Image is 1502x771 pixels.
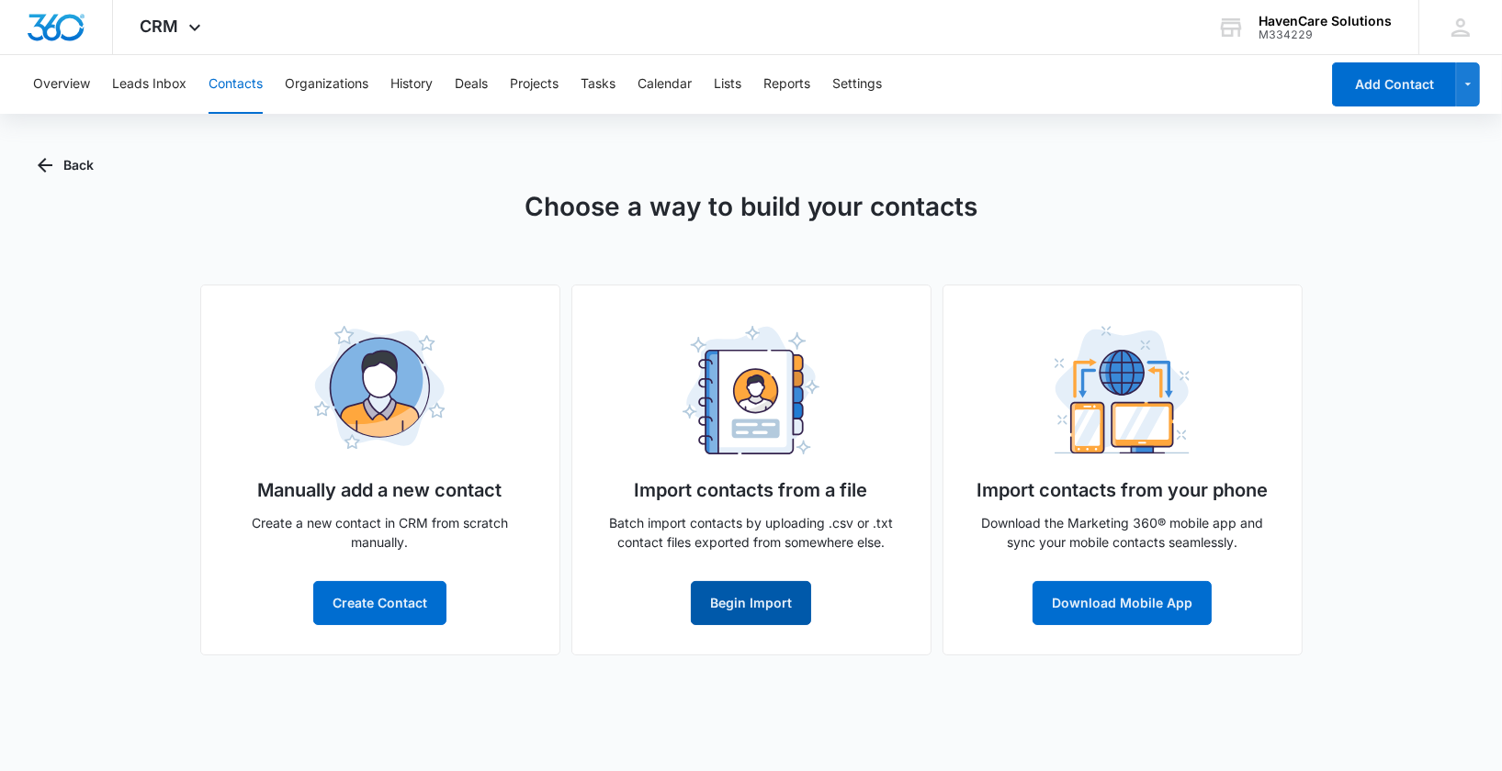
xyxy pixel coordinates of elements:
[763,55,810,114] button: Reports
[977,476,1268,504] h5: Import contacts from your phone
[1033,581,1212,625] button: Download Mobile App
[313,581,446,625] button: Create Contact
[1259,14,1392,28] div: account name
[38,143,94,187] button: Back
[691,581,811,625] button: Begin Import
[209,55,263,114] button: Contacts
[285,55,368,114] button: Organizations
[635,476,868,504] h5: Import contacts from a file
[1259,28,1392,41] div: account id
[510,55,559,114] button: Projects
[638,55,692,114] button: Calendar
[33,55,90,114] button: Overview
[1332,62,1456,106] button: Add Contact
[390,55,433,114] button: History
[258,476,503,504] h5: Manually add a new contact
[602,513,901,552] p: Batch import contacts by uploading .csv or .txt contact files exported from somewhere else.
[141,17,179,36] span: CRM
[973,513,1272,552] p: Download the Marketing 360® mobile app and sync your mobile contacts seamlessly.
[112,55,186,114] button: Leads Inbox
[525,187,977,226] h1: Choose a way to build your contacts
[455,55,488,114] button: Deals
[832,55,882,114] button: Settings
[231,513,530,552] p: Create a new contact in CRM from scratch manually.
[714,55,741,114] button: Lists
[581,55,615,114] button: Tasks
